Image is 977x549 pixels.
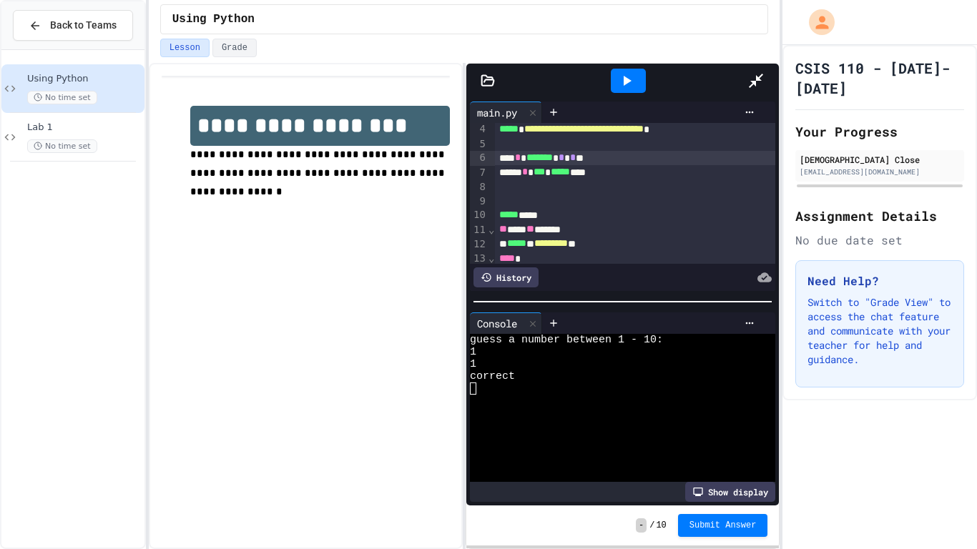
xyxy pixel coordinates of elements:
[470,316,524,331] div: Console
[27,73,142,85] span: Using Python
[470,105,524,120] div: main.py
[470,358,476,370] span: 1
[50,18,117,33] span: Back to Teams
[794,6,838,39] div: My Account
[795,206,964,226] h2: Assignment Details
[160,39,210,57] button: Lesson
[27,139,97,153] span: No time set
[488,224,495,235] span: Fold line
[172,11,255,28] span: Using Python
[27,122,142,134] span: Lab 1
[470,137,488,152] div: 5
[795,232,964,249] div: No due date set
[807,272,952,290] h3: Need Help?
[800,153,960,166] div: [DEMOGRAPHIC_DATA] Close
[636,518,647,533] span: -
[685,482,775,502] div: Show display
[470,370,515,382] span: correct
[470,334,663,346] span: guess a number between 1 - 10:
[800,167,960,177] div: [EMAIL_ADDRESS][DOMAIN_NAME]
[795,122,964,142] h2: Your Progress
[470,166,488,180] div: 7
[470,208,488,222] div: 10
[470,346,476,358] span: 1
[678,514,768,537] button: Submit Answer
[470,122,488,137] div: 4
[795,58,964,98] h1: CSIS 110 - [DATE]-[DATE]
[649,520,654,531] span: /
[13,10,133,41] button: Back to Teams
[470,151,488,165] div: 6
[807,295,952,367] p: Switch to "Grade View" to access the chat feature and communicate with your teacher for help and ...
[212,39,257,57] button: Grade
[656,520,666,531] span: 10
[470,252,488,266] div: 13
[27,91,97,104] span: No time set
[470,102,542,123] div: main.py
[473,267,539,287] div: History
[470,237,488,252] div: 12
[470,312,542,334] div: Console
[689,520,757,531] span: Submit Answer
[470,194,488,209] div: 9
[470,223,488,237] div: 11
[488,252,495,264] span: Fold line
[470,180,488,194] div: 8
